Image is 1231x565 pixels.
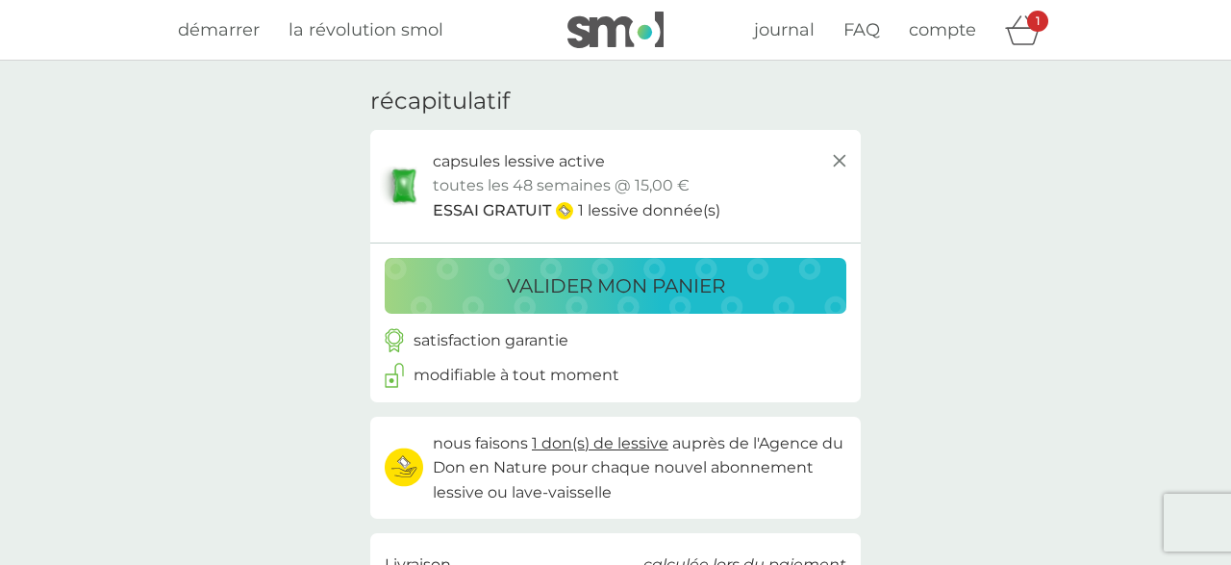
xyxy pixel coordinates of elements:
span: la révolution smol [289,19,443,40]
p: satisfaction garantie [414,328,568,353]
button: valider mon panier [385,258,846,314]
span: 1 don(s) de lessive [532,434,668,452]
a: FAQ [843,16,880,44]
img: smol [567,12,664,48]
h3: récapitulatif [370,88,510,116]
p: toutes les 48 semaines @ 15,00 € [433,173,690,198]
span: FAQ [843,19,880,40]
a: journal [754,16,815,44]
span: ESSAI GRATUIT [433,198,551,223]
p: nous faisons auprès de l'Agence du Don en Nature pour chaque nouvel abonnement lessive ou lave-va... [433,431,846,505]
a: compte [909,16,976,44]
a: démarrer [178,16,260,44]
a: la révolution smol [289,16,443,44]
span: compte [909,19,976,40]
p: valider mon panier [507,270,725,301]
p: 1 lessive donnée(s) [578,198,720,223]
p: capsules lessive active [433,149,605,174]
span: journal [754,19,815,40]
p: modifiable à tout moment [414,363,619,388]
span: démarrer [178,19,260,40]
div: panier [1005,11,1053,49]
